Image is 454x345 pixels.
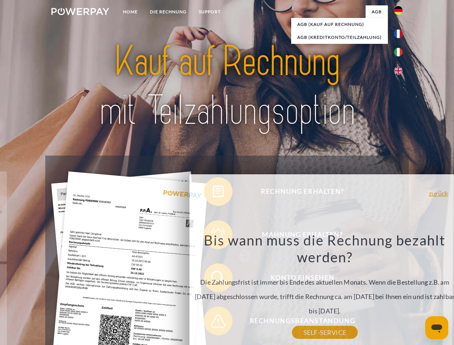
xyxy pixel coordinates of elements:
a: SELF-SERVICE [292,326,358,339]
a: DIE RECHNUNG [144,5,193,18]
a: agb [366,5,388,18]
iframe: Schaltfläche zum Öffnen des Messaging-Fensters [425,316,448,339]
a: AGB (Kauf auf Rechnung) [291,18,388,31]
img: fr [394,29,403,38]
a: Home [117,5,144,18]
img: logo-powerpay-white.svg [51,8,109,15]
img: en [394,66,403,75]
a: zurück [429,190,448,197]
img: title-powerpay_de.svg [69,34,385,138]
img: it [394,48,403,56]
a: SUPPORT [193,5,227,18]
a: AGB (Kreditkonto/Teilzahlung) [291,31,388,44]
img: de [394,6,403,15]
